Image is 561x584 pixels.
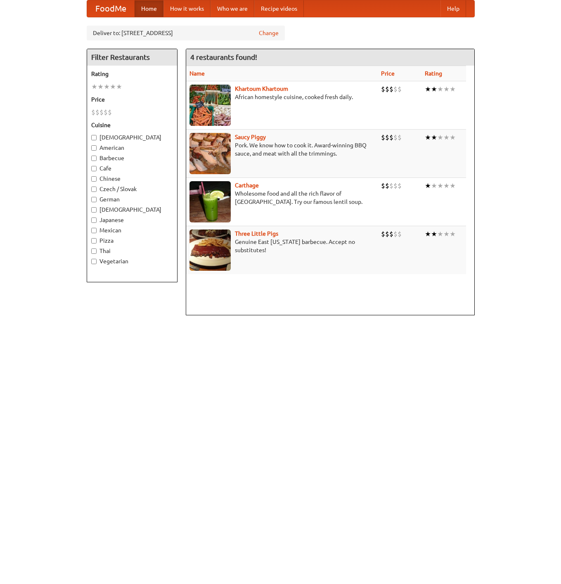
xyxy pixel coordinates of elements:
[87,49,177,66] h4: Filter Restaurants
[389,229,393,239] li: $
[385,229,389,239] li: $
[91,135,97,140] input: [DEMOGRAPHIC_DATA]
[97,82,104,91] li: ★
[381,181,385,190] li: $
[91,166,97,171] input: Cafe
[425,70,442,77] a: Rating
[87,0,135,17] a: FoodMe
[91,154,173,162] label: Barbecue
[389,133,393,142] li: $
[91,238,97,244] input: Pizza
[163,0,211,17] a: How it works
[437,229,443,239] li: ★
[425,85,431,94] li: ★
[189,93,374,101] p: African homestyle cuisine, cooked fresh daily.
[431,85,437,94] li: ★
[431,181,437,190] li: ★
[91,70,173,78] h5: Rating
[91,156,97,161] input: Barbecue
[443,229,450,239] li: ★
[91,164,173,173] label: Cafe
[91,121,173,129] h5: Cuisine
[91,82,97,91] li: ★
[393,181,398,190] li: $
[91,176,97,182] input: Chinese
[189,181,231,222] img: carthage.jpg
[91,207,97,213] input: [DEMOGRAPHIC_DATA]
[91,226,173,234] label: Mexican
[110,82,116,91] li: ★
[91,218,97,223] input: Japanese
[393,85,398,94] li: $
[87,26,285,40] div: Deliver to: [STREET_ADDRESS]
[189,141,374,158] p: Pork. We know how to cook it. Award-winning BBQ sauce, and meat with all the trimmings.
[389,85,393,94] li: $
[443,85,450,94] li: ★
[135,0,163,17] a: Home
[104,108,108,117] li: $
[385,133,389,142] li: $
[381,70,395,77] a: Price
[385,85,389,94] li: $
[95,108,99,117] li: $
[190,53,257,61] ng-pluralize: 4 restaurants found!
[91,175,173,183] label: Chinese
[189,238,374,254] p: Genuine East [US_STATE] barbecue. Accept no substitutes!
[189,85,231,126] img: khartoum.jpg
[108,108,112,117] li: $
[443,133,450,142] li: ★
[450,133,456,142] li: ★
[91,247,173,255] label: Thai
[91,185,173,193] label: Czech / Slovak
[91,144,173,152] label: American
[91,133,173,142] label: [DEMOGRAPHIC_DATA]
[381,133,385,142] li: $
[259,29,279,37] a: Change
[431,133,437,142] li: ★
[189,229,231,271] img: littlepigs.jpg
[425,229,431,239] li: ★
[385,181,389,190] li: $
[437,181,443,190] li: ★
[437,133,443,142] li: ★
[235,134,266,140] a: Saucy Piggy
[189,133,231,174] img: saucy.jpg
[398,85,402,94] li: $
[91,216,173,224] label: Japanese
[254,0,304,17] a: Recipe videos
[104,82,110,91] li: ★
[235,85,288,92] a: Khartoum Khartoum
[189,189,374,206] p: Wholesome food and all the rich flavor of [GEOGRAPHIC_DATA]. Try our famous lentil soup.
[450,85,456,94] li: ★
[235,230,278,237] a: Three Little Pigs
[99,108,104,117] li: $
[91,257,173,265] label: Vegetarian
[189,70,205,77] a: Name
[91,195,173,203] label: German
[425,181,431,190] li: ★
[431,229,437,239] li: ★
[398,181,402,190] li: $
[425,133,431,142] li: ★
[91,259,97,264] input: Vegetarian
[450,229,456,239] li: ★
[235,182,259,189] a: Carthage
[91,145,97,151] input: American
[91,206,173,214] label: [DEMOGRAPHIC_DATA]
[91,95,173,104] h5: Price
[91,228,97,233] input: Mexican
[91,187,97,192] input: Czech / Slovak
[91,248,97,254] input: Thai
[389,181,393,190] li: $
[116,82,122,91] li: ★
[398,229,402,239] li: $
[393,229,398,239] li: $
[450,181,456,190] li: ★
[91,236,173,245] label: Pizza
[443,181,450,190] li: ★
[437,85,443,94] li: ★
